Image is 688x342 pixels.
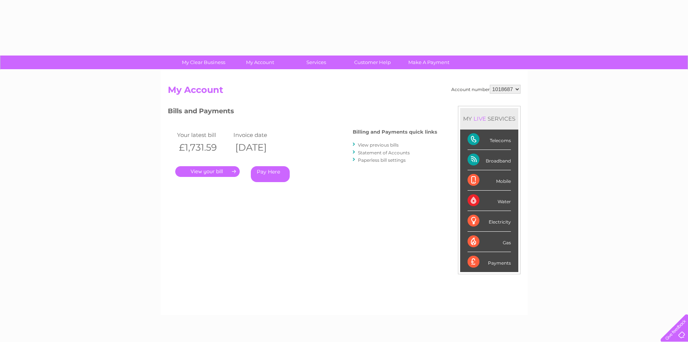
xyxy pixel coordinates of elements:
a: Pay Here [251,166,290,182]
a: Services [286,56,347,69]
div: Broadband [468,150,511,170]
div: MY SERVICES [460,108,518,129]
a: Paperless bill settings [358,157,406,163]
a: Statement of Accounts [358,150,410,155]
div: Water [468,191,511,211]
a: Make A Payment [398,56,459,69]
a: My Account [229,56,290,69]
div: Gas [468,232,511,252]
a: . [175,166,240,177]
h3: Bills and Payments [168,106,437,119]
div: Telecoms [468,130,511,150]
div: Mobile [468,170,511,191]
div: LIVE [472,115,488,122]
th: £1,731.59 [175,140,232,155]
div: Payments [468,252,511,272]
a: Customer Help [342,56,403,69]
div: Electricity [468,211,511,231]
div: Account number [451,85,521,94]
td: Your latest bill [175,130,232,140]
h4: Billing and Payments quick links [353,129,437,135]
h2: My Account [168,85,521,99]
a: View previous bills [358,142,399,148]
th: [DATE] [232,140,288,155]
a: My Clear Business [173,56,234,69]
td: Invoice date [232,130,288,140]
